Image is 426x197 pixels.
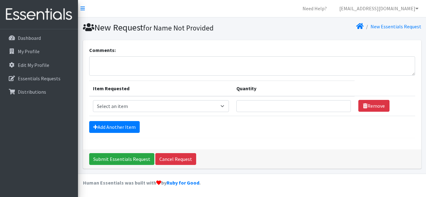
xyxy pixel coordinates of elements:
[233,81,355,96] th: Quantity
[18,75,61,82] p: Essentials Requests
[167,180,199,186] a: Ruby for Good
[155,153,196,165] a: Cancel Request
[334,2,424,15] a: [EMAIL_ADDRESS][DOMAIN_NAME]
[2,86,75,98] a: Distributions
[2,32,75,44] a: Dashboard
[2,4,75,25] img: HumanEssentials
[83,22,250,33] h1: New Request
[298,2,332,15] a: Need Help?
[2,45,75,58] a: My Profile
[2,59,75,71] a: Edit My Profile
[18,48,40,54] p: My Profile
[89,81,233,96] th: Item Requested
[18,62,49,68] p: Edit My Profile
[89,121,140,133] a: Add Another Item
[358,100,390,112] a: Remove
[143,23,214,32] small: for Name Not Provided
[370,23,421,30] a: New Essentials Request
[18,35,41,41] p: Dashboard
[18,89,46,95] p: Distributions
[89,46,116,54] label: Comments:
[2,72,75,85] a: Essentials Requests
[89,153,154,165] input: Submit Essentials Request
[83,180,201,186] strong: Human Essentials was built with by .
